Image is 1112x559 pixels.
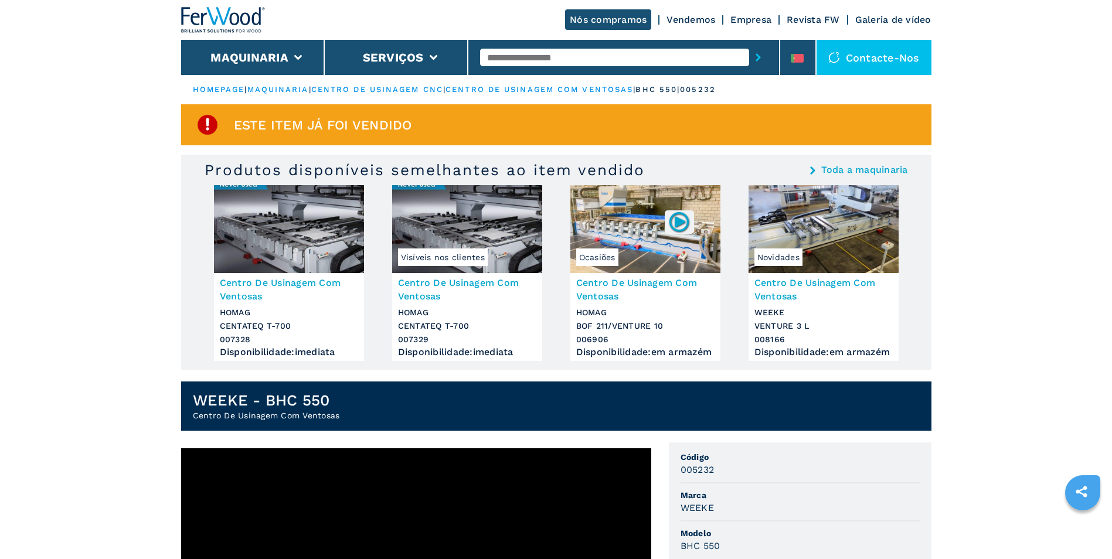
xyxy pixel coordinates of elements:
a: Empresa [730,14,771,25]
a: centro de usinagem cnc [311,85,443,94]
img: 006906 [668,210,691,233]
span: Modelo [681,527,920,539]
a: Nós compramos [565,9,651,30]
button: Maquinaria [210,50,288,64]
h3: Centro De Usinagem Com Ventosas [220,276,358,303]
span: | [633,85,635,94]
span: | [244,85,247,94]
div: Disponibilidade : em armazém [576,349,715,355]
img: Centro De Usinagem Com Ventosas HOMAG CENTATEQ T-700 [392,185,542,273]
img: Centro De Usinagem Com Ventosas HOMAG CENTATEQ T-700 [214,185,364,273]
h3: HOMAG CENTATEQ T-700 007329 [398,306,536,346]
a: Galeria de vídeo [855,14,931,25]
a: Centro De Usinagem Com Ventosas HOMAG BOF 211/VENTURE 10Ocasiões006906Centro De Usinagem Com Vent... [570,185,720,361]
p: bhc 550 | [635,84,680,95]
a: HOMEPAGE [193,85,245,94]
h3: Centro De Usinagem Com Ventosas [754,276,893,303]
span: Ocasiões [576,248,618,266]
a: sharethis [1067,477,1096,506]
h2: Centro De Usinagem Com Ventosas [193,410,340,421]
h3: BHC 550 [681,539,720,553]
span: Este item já foi vendido [234,118,412,132]
a: Toda a maquinaria [821,165,907,175]
a: centro de usinagem com ventosas [446,85,633,94]
a: Revista FW [787,14,840,25]
a: Centro De Usinagem Com Ventosas HOMAG CENTATEQ T-700Centro De Usinagem Com VentosasHOMAGCENTATEQ ... [214,185,364,361]
img: Contacte-nos [828,52,840,63]
button: submit-button [749,44,767,71]
h3: Centro De Usinagem Com Ventosas [576,276,715,303]
h3: HOMAG CENTATEQ T-700 007328 [220,306,358,346]
a: Vendemos [666,14,715,25]
img: Ferwood [181,7,266,33]
h3: Produtos disponíveis semelhantes ao item vendido [205,161,645,179]
h3: Centro De Usinagem Com Ventosas [398,276,536,303]
h1: WEEKE - BHC 550 [193,391,340,410]
div: Disponibilidade : imediata [220,349,358,355]
h3: WEEKE VENTURE 3 L 008166 [754,306,893,346]
h3: 005232 [681,463,715,476]
button: Serviços [363,50,424,64]
h3: WEEKE [681,501,714,514]
a: maquinaria [247,85,309,94]
div: Disponibilidade : em armazém [754,349,893,355]
div: Contacte-nos [817,40,931,75]
a: Centro De Usinagem Com Ventosas HOMAG CENTATEQ T-700Visíveis nos clientesCentro De Usinagem Com V... [392,185,542,361]
span: | [443,85,446,94]
span: Código [681,451,920,463]
span: Marca [681,489,920,501]
a: Centro De Usinagem Com Ventosas WEEKE VENTURE 3 LNovidadesCentro De Usinagem Com VentosasWEEKEVEN... [749,185,899,361]
img: Centro De Usinagem Com Ventosas WEEKE VENTURE 3 L [749,185,899,273]
iframe: Chat [1062,506,1103,550]
p: 005232 [680,84,716,95]
img: SoldProduct [196,113,219,137]
span: Visíveis nos clientes [398,248,488,266]
img: Centro De Usinagem Com Ventosas HOMAG BOF 211/VENTURE 10 [570,185,720,273]
div: Disponibilidade : imediata [398,349,536,355]
span: Novidades [754,248,802,266]
span: | [309,85,311,94]
h3: HOMAG BOF 211/VENTURE 10 006906 [576,306,715,346]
